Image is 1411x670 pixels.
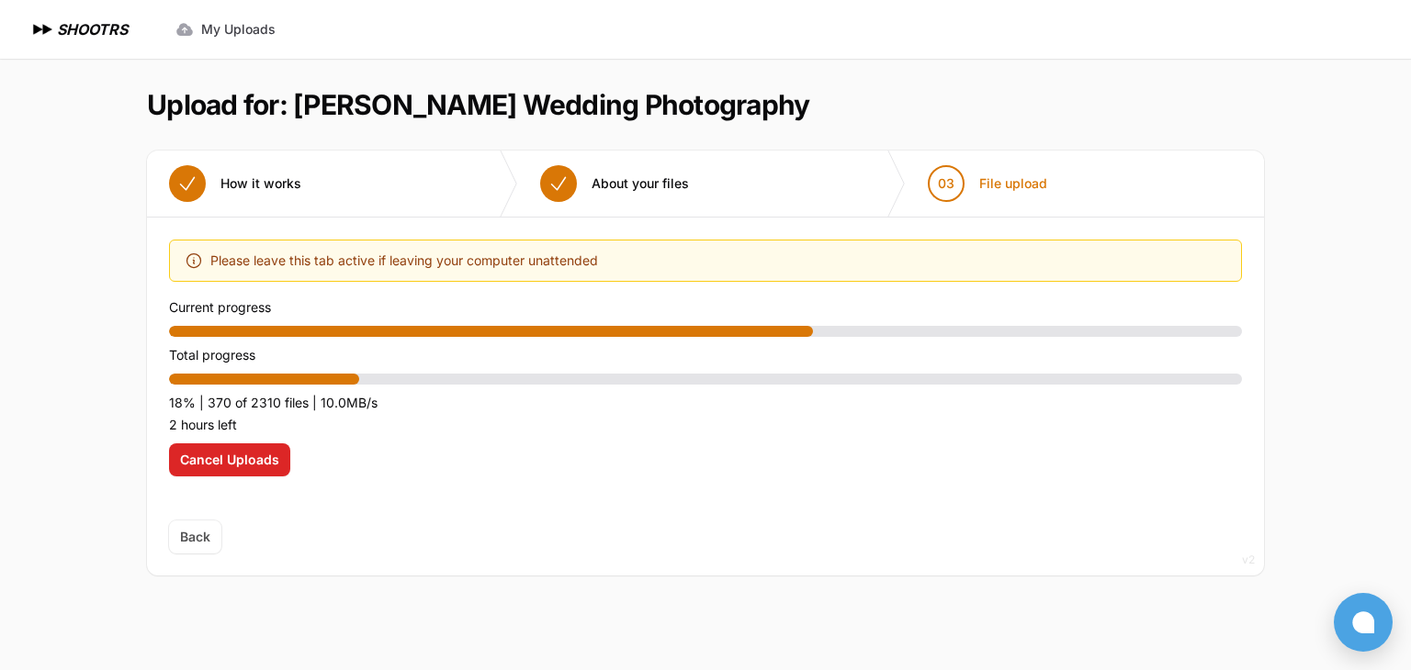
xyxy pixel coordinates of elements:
img: SHOOTRS [29,18,57,40]
a: My Uploads [164,13,287,46]
p: Total progress [169,344,1242,366]
button: 03 File upload [906,151,1069,217]
button: About your files [518,151,711,217]
span: About your files [592,174,689,193]
h1: SHOOTRS [57,18,128,40]
p: 18% | 370 of 2310 files | 10.0MB/s [169,392,1242,414]
span: My Uploads [201,20,276,39]
a: SHOOTRS SHOOTRS [29,18,128,40]
button: Open chat window [1334,593,1393,652]
span: 03 [938,174,954,193]
span: Please leave this tab active if leaving your computer unattended [210,250,598,272]
p: Current progress [169,296,1242,318]
h1: Upload for: [PERSON_NAME] Wedding Photography [147,88,809,121]
div: v2 [1242,549,1255,571]
p: 2 hours left [169,414,1242,436]
span: How it works [220,174,301,193]
span: Cancel Uploads [180,451,279,469]
span: File upload [979,174,1047,193]
button: How it works [147,151,323,217]
button: Cancel Uploads [169,443,290,476]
